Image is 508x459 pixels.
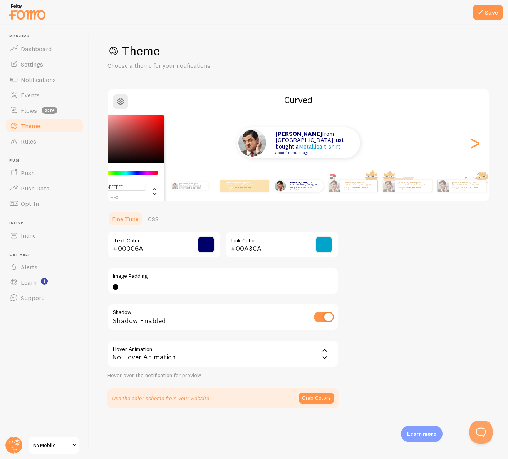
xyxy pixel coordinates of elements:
a: CSS [143,211,163,227]
small: about 4 minutes ago [398,189,428,190]
a: Fine Tune [107,211,143,227]
span: Settings [21,60,43,68]
span: hex [84,195,146,200]
span: Theme [21,122,40,130]
div: Next slide [470,115,479,170]
span: Pop-ups [9,34,84,39]
a: Metallica t-shirt [187,187,200,189]
p: from [GEOGRAPHIC_DATA] just bought a [226,181,257,190]
span: Support [21,294,44,302]
div: Shadow Enabled [107,304,339,332]
strong: [PERSON_NAME] [275,130,322,137]
p: from [GEOGRAPHIC_DATA] just bought a [275,131,352,155]
div: Change another color definition [146,182,158,200]
img: Fomo [275,180,286,191]
a: NYMobile [28,436,80,454]
button: Grab Colors [299,393,334,404]
span: Notifications [21,76,56,83]
img: Fomo [172,183,178,189]
p: from [GEOGRAPHIC_DATA] just bought a [398,181,429,190]
a: Opt-In [5,196,84,211]
span: Inline [21,232,36,239]
span: Inline [9,220,84,225]
a: Metallica t-shirt [353,186,369,189]
a: Metallica t-shirt [299,143,340,150]
div: Chrome color picker [77,115,164,204]
a: Push [5,165,84,180]
a: Settings [5,57,84,72]
strong: [PERSON_NAME] [452,181,471,184]
span: Push [21,169,35,177]
p: Choose a theme for your notifications [107,61,292,70]
a: Metallica t-shirt [407,186,424,189]
span: Push Data [21,184,50,192]
div: Previous slide [117,115,127,170]
p: from [GEOGRAPHIC_DATA] just bought a [179,182,205,190]
a: Rules [5,134,84,149]
a: Learn [5,275,84,290]
img: Fomo [238,129,266,157]
a: Notifications [5,72,84,87]
a: Flows beta [5,103,84,118]
strong: [PERSON_NAME] [226,181,245,184]
span: Alerts [21,263,37,271]
span: Opt-In [21,200,39,207]
iframe: Help Scout Beacon - Open [469,421,493,444]
small: about 4 minutes ago [226,189,256,190]
strong: [PERSON_NAME] [179,182,195,185]
div: No Hover Animation [107,340,339,367]
div: Hover over the notification for preview [107,372,339,379]
strong: [PERSON_NAME] [398,181,416,184]
span: Events [21,91,40,99]
a: Metallica t-shirt [235,186,252,189]
img: Fomo [383,180,394,192]
span: Dashboard [21,45,52,53]
a: Metallica t-shirt [299,186,315,189]
strong: [PERSON_NAME] [344,181,362,184]
img: Fomo [437,180,449,192]
svg: <p>Watch New Feature Tutorials!</p> [41,278,48,285]
span: Flows [21,107,37,114]
a: Theme [5,118,84,134]
small: about 4 minutes ago [290,189,320,190]
small: about 4 minutes ago [452,189,482,190]
h2: Curved [108,94,489,106]
span: NYMobile [33,441,70,450]
img: Fomo [329,180,340,192]
p: from [GEOGRAPHIC_DATA] just bought a [344,181,374,190]
span: Get Help [9,252,84,257]
a: Dashboard [5,41,84,57]
span: Learn [21,279,37,286]
img: fomo-relay-logo-orange.svg [8,2,47,22]
h1: Theme [107,43,490,59]
p: from [GEOGRAPHIC_DATA] just bought a [452,181,483,190]
p: Learn more [407,430,436,437]
p: Use the color scheme from your website [112,394,209,402]
strong: [PERSON_NAME] [290,181,308,184]
a: Alerts [5,259,84,275]
label: Image Padding [113,273,333,280]
small: about 4 minutes ago [344,189,374,190]
div: Learn more [401,426,443,442]
span: beta [42,107,57,114]
span: Push [9,158,84,163]
p: from [GEOGRAPHIC_DATA] just bought a [290,181,320,190]
span: Rules [21,137,36,145]
small: about 4 minutes ago [275,151,350,155]
a: Metallica t-shirt [461,186,478,189]
a: Events [5,87,84,103]
a: Push Data [5,180,84,196]
a: Inline [5,228,84,243]
a: Support [5,290,84,305]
